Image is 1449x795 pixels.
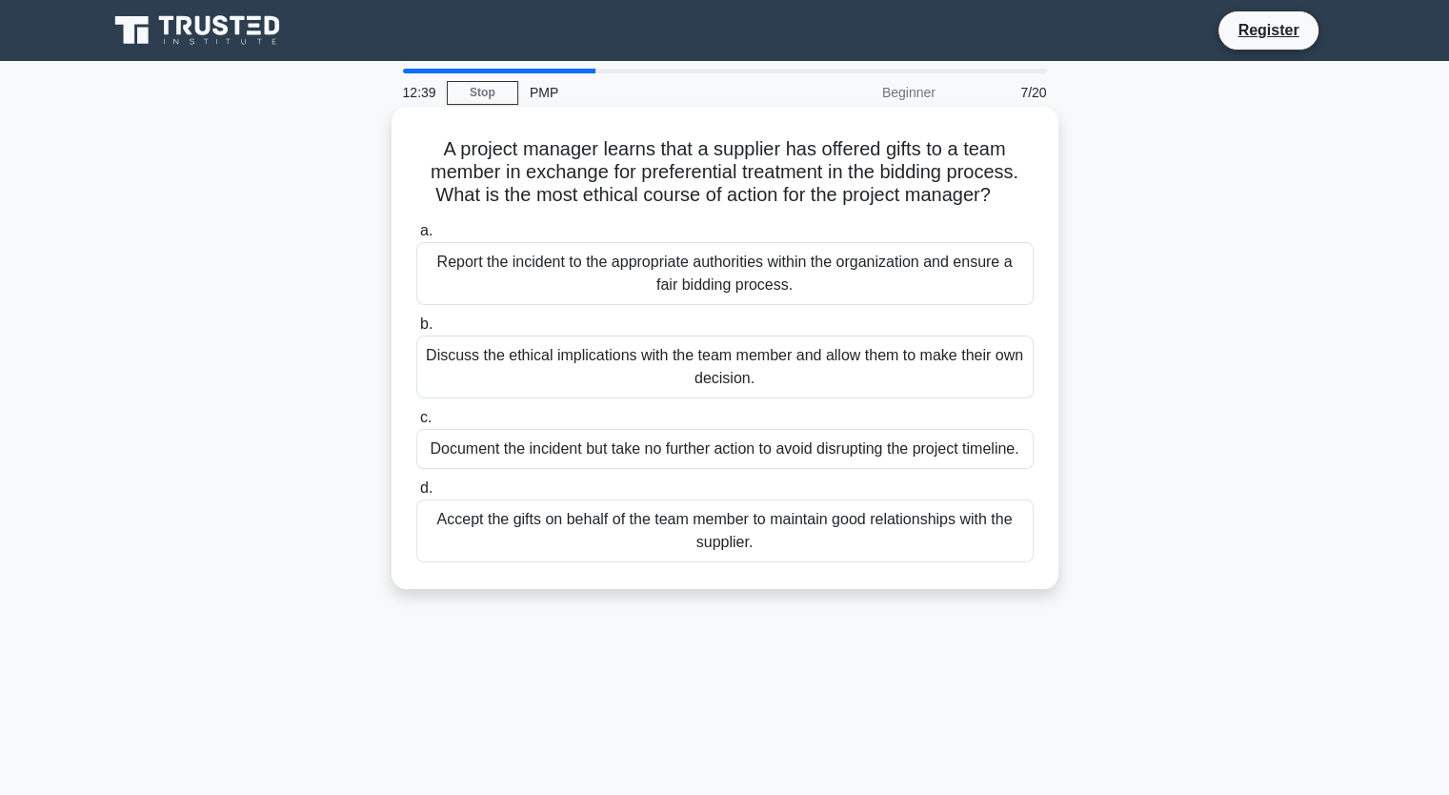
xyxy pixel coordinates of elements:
a: Stop [447,81,518,105]
h5: A project manager learns that a supplier has offered gifts to a team member in exchange for prefe... [414,137,1036,208]
div: 12:39 [392,73,447,112]
div: Beginner [780,73,947,112]
div: PMP [518,73,780,112]
div: Discuss the ethical implications with the team member and allow them to make their own decision. [416,336,1034,398]
span: c. [420,409,432,425]
div: Document the incident but take no further action to avoid disrupting the project timeline. [416,429,1034,469]
span: a. [420,222,433,238]
div: Accept the gifts on behalf of the team member to maintain good relationships with the supplier. [416,499,1034,562]
a: Register [1226,18,1310,42]
div: Report the incident to the appropriate authorities within the organization and ensure a fair bidd... [416,242,1034,305]
span: b. [420,316,433,332]
span: d. [420,479,433,496]
div: 7/20 [947,73,1058,112]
